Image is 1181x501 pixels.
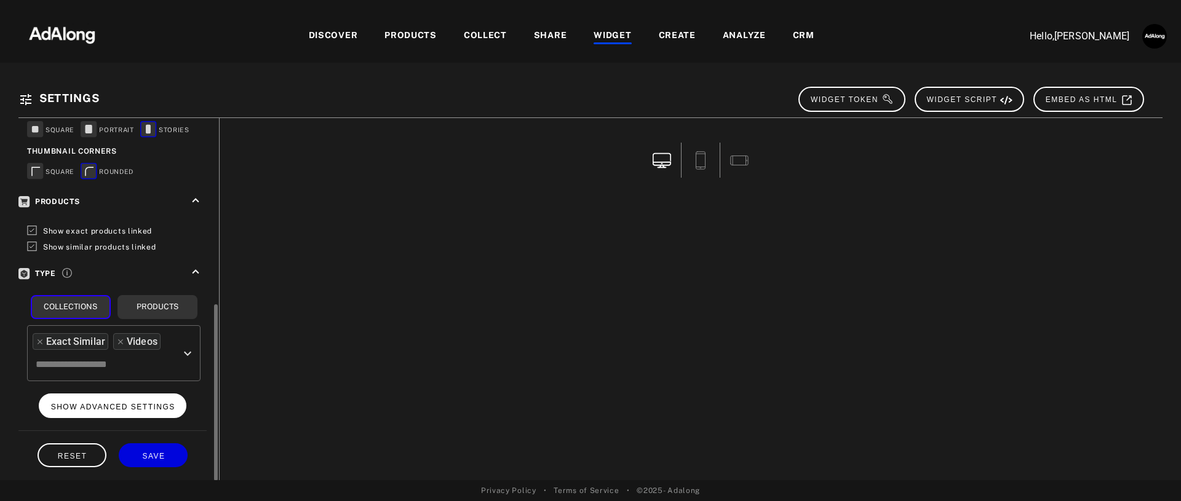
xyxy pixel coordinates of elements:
[27,121,74,140] div: SQUARE
[43,227,152,235] span: Show exact products linked
[464,29,507,44] div: COLLECT
[31,295,111,319] button: Collections
[309,29,358,44] div: DISCOVER
[637,485,700,496] span: © 2025 - Adalong
[117,295,197,319] button: Products
[594,29,631,44] div: WIDGET
[1139,21,1170,52] button: Account settings
[81,121,134,140] div: PORTRAIT
[27,163,74,181] div: SQUARE
[915,87,1024,112] button: WIDGET SCRIPT
[43,243,156,251] span: Show similar products linked
[119,443,188,467] button: SAVE
[18,197,80,206] span: Products
[1033,87,1144,112] button: EMBED AS HTML
[39,92,100,105] span: Settings
[1046,95,1133,104] span: EMBED AS HTML
[81,163,133,181] div: ROUNDED
[659,29,696,44] div: CREATE
[140,121,189,140] div: STORIES
[46,334,105,349] div: Exact Similar
[927,95,1013,104] span: WIDGET SCRIPT
[384,29,437,44] div: PRODUCTS
[534,29,567,44] div: SHARE
[723,29,766,44] div: ANALYZE
[51,403,175,411] span: SHOW ADVANCED SETTINGS
[1142,24,1167,49] img: AATXAJzUJh5t706S9lc_3n6z7NVUglPkrjZIexBIJ3ug=s96-c
[1006,29,1129,44] p: Hello, [PERSON_NAME]
[793,29,814,44] div: CRM
[8,15,116,52] img: 63233d7d88ed69de3c212112c67096b6.png
[179,345,196,362] button: Open
[58,452,87,460] span: RESET
[62,266,72,278] span: Choose if your widget will display content based on collections or products
[544,485,547,496] span: •
[189,194,202,207] i: keyboard_arrow_up
[27,146,201,157] div: Thumbnail Corners
[1119,442,1181,501] iframe: Chat Widget
[38,443,106,467] button: RESET
[18,269,56,278] span: Type
[554,485,619,496] a: Terms of Service
[189,265,202,278] i: keyboard_arrow_up
[627,485,630,496] span: •
[39,393,187,417] button: SHOW ADVANCED SETTINGS
[811,95,894,104] span: WIDGET TOKEN
[127,334,157,349] div: Videos
[798,87,905,112] button: WIDGET TOKEN
[142,452,165,460] span: SAVE
[481,485,536,496] a: Privacy Policy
